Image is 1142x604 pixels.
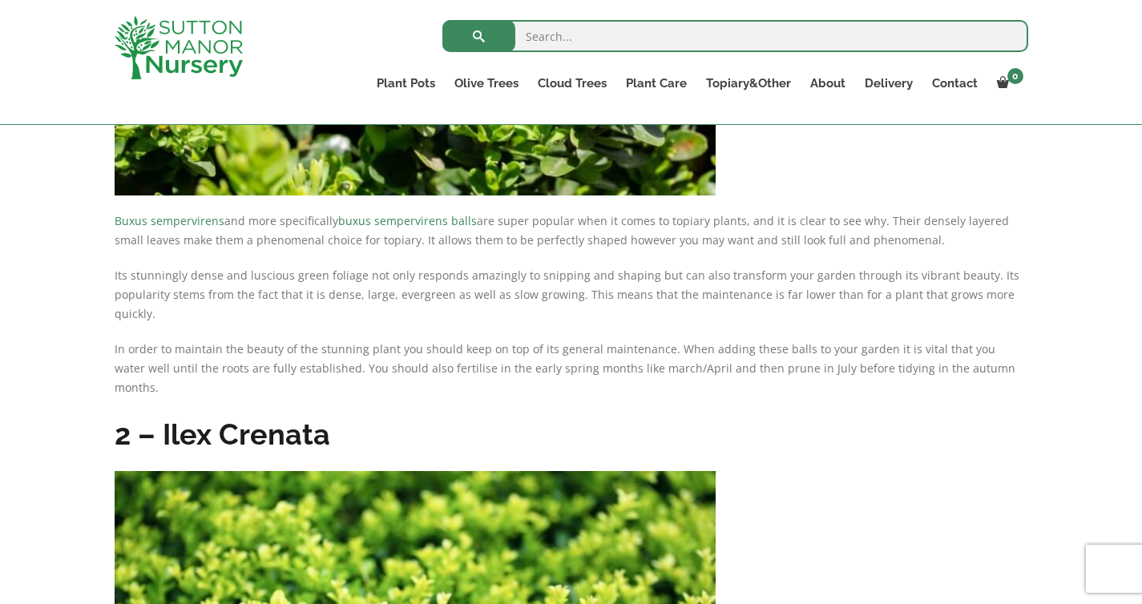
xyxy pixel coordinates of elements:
[115,16,243,79] img: logo
[922,72,987,95] a: Contact
[1007,68,1023,84] span: 0
[442,20,1028,52] input: Search...
[987,72,1028,95] a: 0
[115,417,330,451] strong: 2 – Ilex Crenata
[801,72,855,95] a: About
[367,72,445,95] a: Plant Pots
[855,72,922,95] a: Delivery
[115,266,1028,324] p: Its stunningly dense and luscious green foliage not only responds amazingly to snipping and shapi...
[115,340,1028,397] p: In order to maintain the beauty of the stunning plant you should keep on top of its general maint...
[115,213,224,228] a: Buxus sempervirens
[616,72,696,95] a: Plant Care
[115,211,1028,250] p: and more specifically are super popular when it comes to topiary plants, and it is clear to see w...
[528,72,616,95] a: Cloud Trees
[696,72,801,95] a: Topiary&Other
[338,213,477,228] a: buxus sempervirens balls
[445,72,528,95] a: Olive Trees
